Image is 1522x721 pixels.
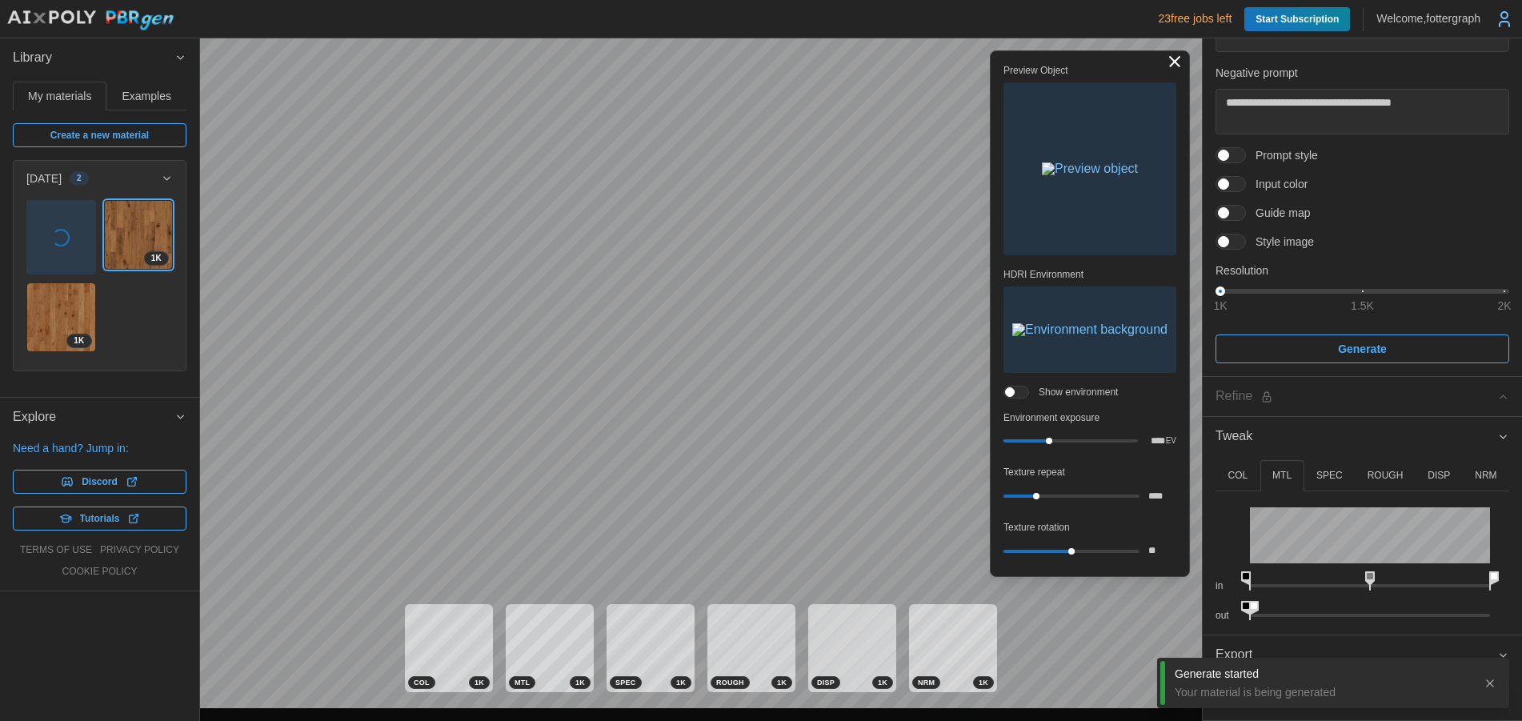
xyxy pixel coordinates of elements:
[1164,50,1186,73] button: Toggle viewport controls
[1228,469,1248,483] p: COL
[1203,377,1522,416] button: Refine
[615,677,636,688] span: SPEC
[1003,64,1176,78] p: Preview Object
[515,677,530,688] span: MTL
[1203,456,1522,635] div: Tweak
[13,470,186,494] a: Discord
[80,507,120,530] span: Tutorials
[77,172,82,185] span: 2
[1246,147,1318,163] span: Prompt style
[1029,386,1118,399] span: Show environment
[716,677,744,688] span: ROUGH
[1338,335,1387,363] span: Generate
[1042,162,1138,175] img: Preview object
[82,471,118,493] span: Discord
[14,161,186,196] button: [DATE]2
[14,196,186,371] div: [DATE]2
[1003,521,1176,535] p: Texture rotation
[104,200,174,270] a: MqrzIb7GyjHaojRKDczw1K
[1003,286,1176,373] button: Environment background
[1272,469,1292,483] p: MTL
[28,90,91,102] span: My materials
[1256,7,1339,31] span: Start Subscription
[575,677,585,688] span: 1 K
[1475,469,1496,483] p: NRM
[1246,205,1310,221] span: Guide map
[1216,417,1497,456] span: Tweak
[1216,609,1237,623] p: out
[1246,234,1314,250] span: Style image
[105,201,173,269] img: MqrzIb7GyjHaojRKDczw
[1166,437,1176,445] p: EV
[1003,411,1176,425] p: Environment exposure
[27,283,95,351] img: 1flEt1wZawIKlcV4TtRH
[1216,579,1237,593] p: in
[13,440,186,456] p: Need a hand? Jump in:
[62,565,137,579] a: cookie policy
[1175,666,1471,682] div: Generate started
[1216,387,1497,407] div: Refine
[1316,469,1343,483] p: SPEC
[122,90,171,102] span: Examples
[1376,10,1480,26] p: Welcome, fottergraph
[50,124,149,146] span: Create a new material
[1368,469,1404,483] p: ROUGH
[13,398,174,437] span: Explore
[1216,635,1497,675] span: Export
[1158,10,1232,26] p: 23 free jobs left
[1216,334,1509,363] button: Generate
[13,38,174,78] span: Library
[1216,262,1509,278] p: Resolution
[13,507,186,531] a: Tutorials
[1244,7,1350,31] a: Start Subscription
[414,677,430,688] span: COL
[817,677,835,688] span: DISP
[1246,176,1308,192] span: Input color
[1003,82,1176,255] button: Preview object
[475,677,484,688] span: 1 K
[151,252,162,265] span: 1 K
[918,677,935,688] span: NRM
[6,10,174,31] img: AIxPoly PBRgen
[979,677,988,688] span: 1 K
[1216,65,1509,81] p: Negative prompt
[1012,323,1168,336] img: Environment background
[100,543,179,557] a: privacy policy
[1428,469,1450,483] p: DISP
[676,677,686,688] span: 1 K
[1203,417,1522,456] button: Tweak
[1203,635,1522,675] button: Export
[26,282,96,352] a: 1flEt1wZawIKlcV4TtRH1K
[1003,268,1176,282] p: HDRI Environment
[1003,466,1176,479] p: Texture repeat
[26,170,62,186] p: [DATE]
[13,123,186,147] a: Create a new material
[777,677,787,688] span: 1 K
[878,677,887,688] span: 1 K
[20,543,92,557] a: terms of use
[1175,684,1471,700] div: Your material is being generated
[74,334,84,347] span: 1 K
